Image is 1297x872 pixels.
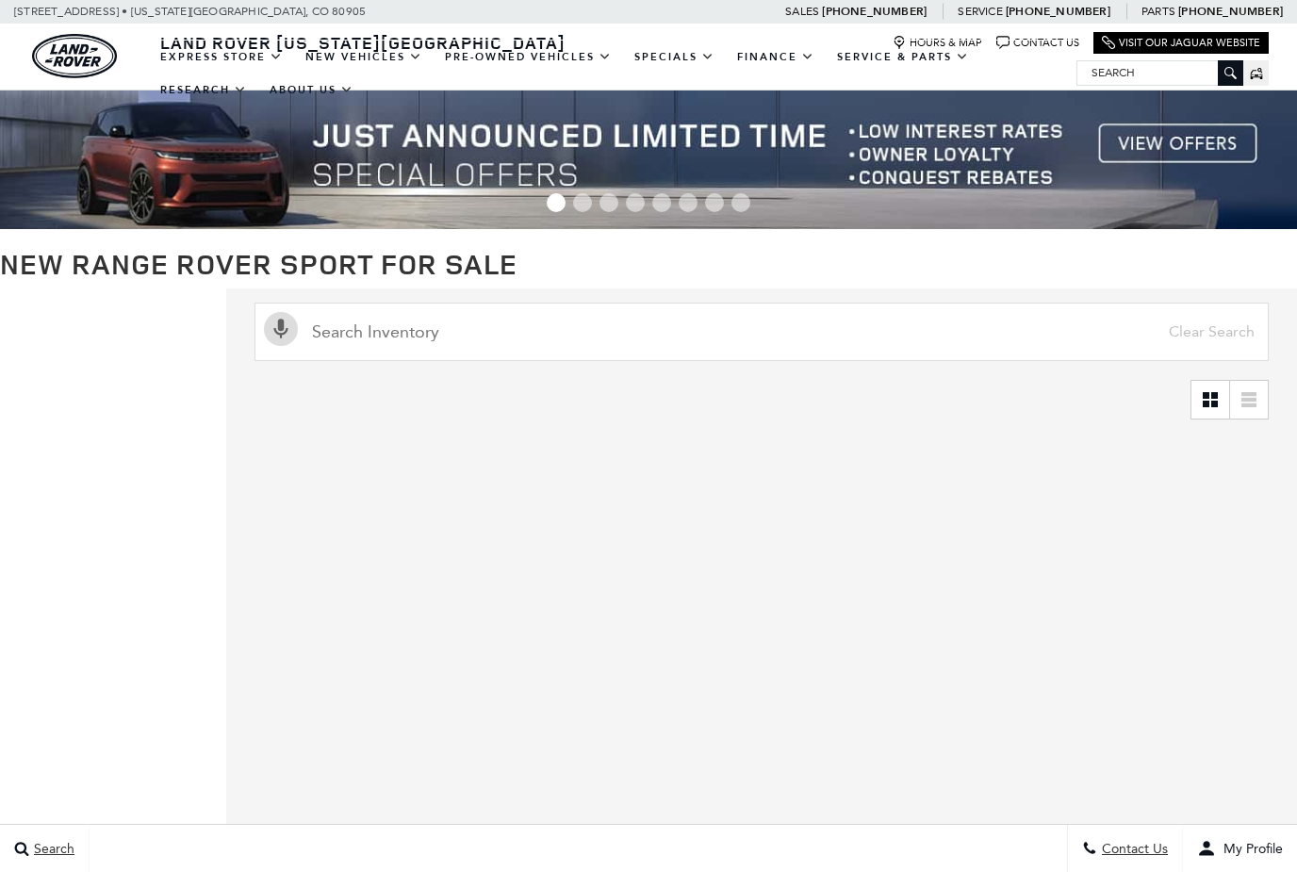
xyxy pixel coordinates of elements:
button: Open user profile menu [1183,825,1297,872]
a: New Vehicles [294,41,434,74]
a: Research [149,74,258,107]
a: Visit Our Jaguar Website [1102,36,1260,50]
span: Go to slide 8 [731,193,750,212]
span: Go to slide 4 [626,193,645,212]
svg: Click to toggle on voice search [264,312,298,346]
a: Land Rover [US_STATE][GEOGRAPHIC_DATA] [149,31,577,54]
a: Service & Parts [826,41,980,74]
span: Go to slide 6 [679,193,698,212]
img: Land Rover [32,34,117,78]
nav: Main Navigation [149,41,1076,107]
span: Go to slide 5 [652,193,671,212]
a: EXPRESS STORE [149,41,294,74]
input: Search [1077,61,1242,84]
span: Go to slide 3 [599,193,618,212]
span: Sales [785,5,819,18]
span: Go to slide 7 [705,193,724,212]
a: [PHONE_NUMBER] [1178,4,1283,19]
input: Search Inventory [254,303,1269,361]
span: Search [29,841,74,857]
a: Specials [623,41,726,74]
a: Contact Us [996,36,1079,50]
a: Pre-Owned Vehicles [434,41,623,74]
a: [STREET_ADDRESS] • [US_STATE][GEOGRAPHIC_DATA], CO 80905 [14,5,366,18]
span: Service [958,5,1002,18]
a: About Us [258,74,365,107]
a: [PHONE_NUMBER] [822,4,927,19]
a: Hours & Map [893,36,982,50]
span: Contact Us [1097,841,1168,857]
span: My Profile [1216,841,1283,857]
a: Finance [726,41,826,74]
span: Go to slide 2 [573,193,592,212]
span: Land Rover [US_STATE][GEOGRAPHIC_DATA] [160,31,566,54]
a: [PHONE_NUMBER] [1006,4,1110,19]
span: Go to slide 1 [547,193,566,212]
span: Parts [1141,5,1175,18]
a: land-rover [32,34,117,78]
